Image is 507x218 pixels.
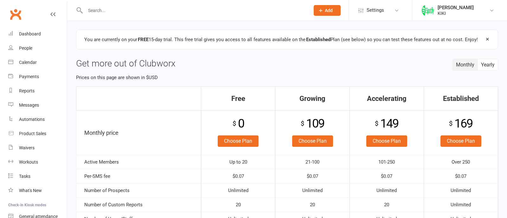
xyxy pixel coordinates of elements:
[325,8,333,13] span: Add
[8,41,67,55] a: People
[478,59,498,70] button: Yearly
[76,155,201,169] td: Active Members
[76,197,201,212] td: Number of Custom Reports
[84,128,198,138] p: Monthly price
[218,135,259,147] a: Choose Plan
[19,188,42,193] div: What's New
[275,183,350,197] td: Unlimited
[76,169,201,183] td: Per-SMS fee
[19,88,35,93] div: Reports
[279,114,346,133] div: 109
[366,135,407,147] a: Choose Plan
[84,37,478,42] span: You are currently on your 15-day trial. This free trial gives you access to all features availabl...
[8,84,67,98] a: Reports
[375,120,378,127] sup: $
[424,183,498,197] td: Unlimited
[138,36,149,43] strong: FREE
[8,169,67,184] a: Tasks
[204,114,272,133] div: 0
[76,74,498,81] p: Prices on this page are shown in $USD
[8,141,67,155] a: Waivers
[350,169,424,183] td: $0.07
[440,135,481,147] a: Choose Plan
[367,3,384,17] span: Settings
[8,55,67,70] a: Calendar
[19,74,39,79] div: Payments
[422,4,434,17] img: thumb_image1755254551.png
[292,135,333,147] a: Choose Plan
[201,169,275,183] td: $0.07
[19,60,37,65] div: Calendar
[350,155,424,169] td: 101-250
[314,5,341,16] button: Add
[201,86,275,110] th: Free
[424,197,498,212] td: Unlimited
[306,36,331,43] strong: Established
[353,114,420,133] div: 149
[76,183,201,197] td: Number of Prospects
[275,155,350,169] td: 21-100
[83,6,305,15] input: Search...
[8,184,67,198] a: What's New
[350,183,424,197] td: Unlimited
[424,155,498,169] td: Over 250
[19,159,38,165] div: Workouts
[427,114,495,133] div: 169
[8,27,67,41] a: Dashboard
[8,155,67,169] a: Workouts
[19,46,32,51] div: People
[233,120,235,127] sup: $
[275,169,350,183] td: $0.07
[19,145,35,150] div: Waivers
[19,31,41,36] div: Dashboard
[301,120,304,127] sup: $
[19,103,39,108] div: Messages
[19,117,45,122] div: Automations
[8,98,67,112] a: Messages
[424,86,498,110] th: Established
[449,120,452,127] sup: $
[438,10,474,16] div: KIKI
[201,183,275,197] td: Unlimited
[8,112,67,127] a: Automations
[350,197,424,212] td: 20
[201,197,275,212] td: 20
[424,169,498,183] td: $0.07
[19,174,30,179] div: Tasks
[275,197,350,212] td: 20
[350,86,424,110] th: Accelerating
[76,59,498,69] h3: Get more out of Clubworx
[275,86,350,110] th: Growing
[19,131,46,136] div: Product Sales
[8,127,67,141] a: Product Sales
[453,59,478,70] button: Monthly
[8,70,67,84] a: Payments
[438,5,474,10] div: [PERSON_NAME]
[8,6,23,22] a: Clubworx
[201,155,275,169] td: Up to 20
